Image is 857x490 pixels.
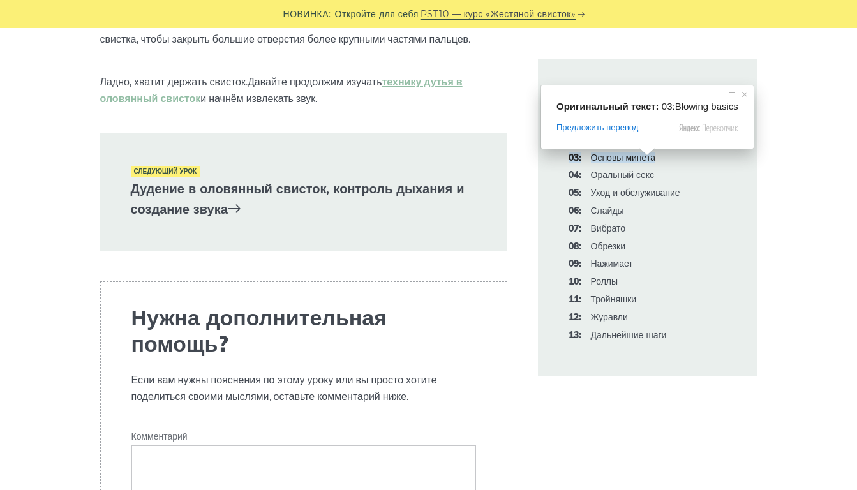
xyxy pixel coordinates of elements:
a: PST10 — курс «Жестяной свисток» [421,7,576,22]
ya-tr-span: Следующий урок [134,167,197,175]
ya-tr-span: Журавли [591,311,628,323]
ya-tr-span: 07: [569,223,581,234]
ya-tr-span: 13: [569,329,581,341]
ya-tr-span: 06: [569,205,581,216]
a: 08:Обрезки [591,241,626,252]
a: 07:Вибрато [591,223,625,234]
ya-tr-span: Нажимает [591,258,633,269]
a: 09:Нажимает [591,258,633,269]
a: 06:Слайды [591,205,624,216]
ya-tr-span: Тройняшки [591,293,637,305]
ya-tr-span: Роллы [591,276,618,287]
ya-tr-span: Основы минета [591,152,655,163]
ya-tr-span: Ладно, хватит держать свисток. [100,76,248,88]
a: 10:Роллы [591,276,618,287]
ya-tr-span: 03: [569,152,581,163]
ya-tr-span: Оральный секс [591,169,655,181]
a: 12:Журавли [591,311,628,323]
ya-tr-span: 11: [569,293,581,305]
a: 03:Основы минета [591,152,655,163]
ya-tr-span: 04: [569,169,581,181]
ya-tr-span: Обрезки [591,241,626,252]
span: Оригинальный текст: [556,101,659,112]
ya-tr-span: 09: [569,258,581,269]
ya-tr-span: 12: [569,311,581,323]
a: 13:Дальнейшие шаги [591,329,667,341]
ya-tr-span: Откройте для себя [335,8,419,20]
a: 05:Уход и обслуживание [591,187,680,198]
span: Предложить перевод [556,122,638,133]
ya-tr-span: Вибрато [591,223,625,234]
a: технику дутья в оловянный свисток [100,76,463,105]
a: 11:Тройняшки [591,293,637,305]
ya-tr-span: Уроки [569,82,606,98]
span: 03:Blowing basics [662,101,738,112]
ya-tr-span: Если вам нужны пояснения по этому уроку или вы просто хотите поделиться своими мыслями, оставьте ... [131,374,437,403]
ya-tr-span: 08: [569,241,581,252]
ya-tr-span: Дальнейшие шаги [591,329,667,341]
a: Дудение в оловянный свисток, контроль дыхания и создание звука [131,179,477,220]
ya-tr-span: НОВИНКА: [283,8,331,20]
a: 04:Оральный секс [591,169,655,181]
ya-tr-span: Нужна дополнительная помощь? [131,305,476,357]
ya-tr-span: Комментарий [131,431,188,442]
ya-tr-span: Слайды [591,205,624,216]
ya-tr-span: Уход и обслуживание [591,187,680,198]
ya-tr-span: 05: [569,187,581,198]
ya-tr-span: и начнём извлекать звук. [200,93,317,105]
ya-tr-span: 10: [569,276,581,287]
ya-tr-span: Дудение в оловянный свисток, контроль дыхания и создание звука [131,181,465,218]
ya-tr-span: Давайте продолжим изучать [248,76,382,88]
ya-tr-span: PST10 — курс «Жестяной свисток» [421,8,576,20]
